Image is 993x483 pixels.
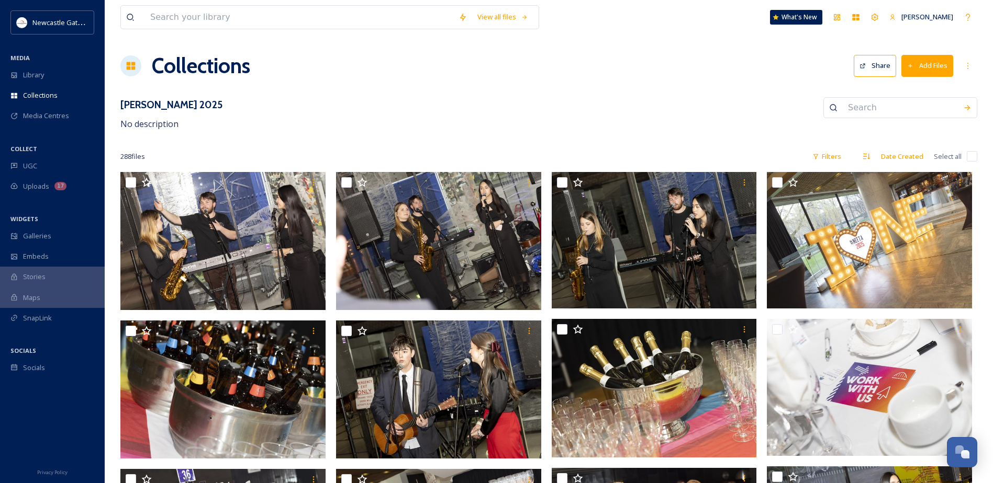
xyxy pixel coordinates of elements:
[10,54,30,62] span: MEDIA
[23,231,51,241] span: Galleries
[901,12,953,21] span: [PERSON_NAME]
[807,146,846,167] div: Filters
[843,96,958,119] input: Search
[120,97,222,112] h3: [PERSON_NAME] 2025
[120,172,328,310] img: TBP 200325-15-Destination%20North%20East%20England.jpg
[17,17,27,28] img: DqD9wEUd_400x400.jpg
[120,320,328,458] img: TBP 200325-12-Destination%20North%20East%20England.jpg
[947,437,977,467] button: Open Chat
[37,465,68,478] a: Privacy Policy
[336,172,543,310] img: TBP 200325-16-Destination%20North%20East%20England.jpg
[23,90,58,100] span: Collections
[54,182,66,190] div: 17
[884,7,958,27] a: [PERSON_NAME]
[23,181,49,191] span: Uploads
[10,215,38,223] span: WIDGETS
[767,172,972,309] img: TBP 200325-13-Destination%20North%20East%20England.jpg
[120,118,178,130] span: No description
[472,7,533,27] a: View all files
[37,469,68,476] span: Privacy Policy
[23,293,40,303] span: Maps
[23,272,46,282] span: Stories
[23,251,49,261] span: Embeds
[23,161,37,171] span: UGC
[934,152,962,162] span: Select all
[770,10,822,25] a: What's New
[23,363,45,373] span: Socials
[10,145,37,153] span: COLLECT
[145,6,453,29] input: Search your library
[854,55,896,76] button: Share
[552,319,759,457] img: TBP 200325-11-Destination%20North%20East%20England.jpg
[120,152,145,162] span: 288 file s
[23,70,44,80] span: Library
[552,172,757,309] img: TBP 200325-14-Destination%20North%20East%20England.jpg
[152,50,250,82] a: Collections
[767,319,972,456] img: TBP 200325-9-Destination%20North%20East%20England.jpg
[876,146,929,167] div: Date Created
[32,17,129,27] span: Newcastle Gateshead Initiative
[23,313,52,323] span: SnapLink
[336,320,543,458] img: TBP 200325-10-Destination%20North%20East%20England.jpg
[10,347,36,354] span: SOCIALS
[901,55,953,76] button: Add Files
[23,111,69,121] span: Media Centres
